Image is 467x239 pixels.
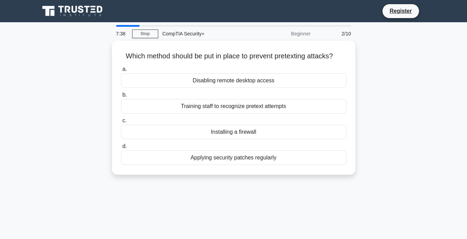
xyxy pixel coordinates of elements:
div: 7:38 [112,27,132,41]
div: 2/10 [315,27,355,41]
div: Applying security patches regularly [121,150,346,165]
div: Training staff to recognize pretext attempts [121,99,346,114]
div: Installing a firewall [121,125,346,139]
a: Register [385,7,416,15]
span: c. [122,117,127,123]
a: Stop [132,30,158,38]
span: a. [122,66,127,72]
h5: Which method should be put in place to prevent pretexting attacks? [120,52,347,61]
div: Beginner [254,27,315,41]
span: b. [122,92,127,98]
div: CompTIA Security+ [158,27,254,41]
span: d. [122,143,127,149]
div: Disabling remote desktop access [121,73,346,88]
